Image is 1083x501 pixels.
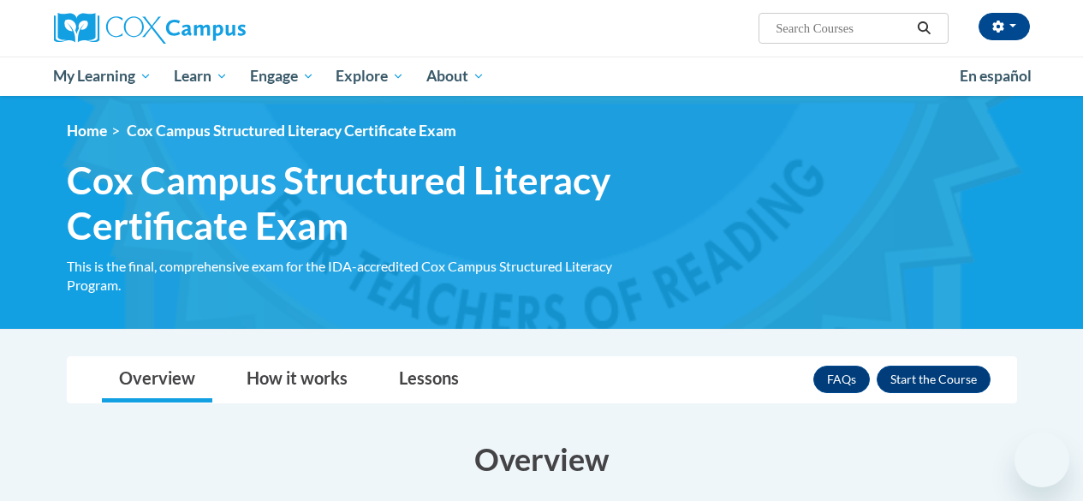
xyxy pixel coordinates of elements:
a: Home [67,122,107,140]
span: About [426,66,485,86]
div: Main menu [41,57,1043,96]
span: Cox Campus Structured Literacy Certificate Exam [67,158,658,248]
a: Explore [324,57,415,96]
button: Account Settings [979,13,1030,40]
img: Cox Campus [54,13,246,44]
span: En español [960,67,1032,85]
h3: Overview [67,438,1017,480]
a: Engage [239,57,325,96]
a: How it works [229,357,365,403]
span: Cox Campus Structured Literacy Certificate Exam [127,122,456,140]
a: Lessons [382,357,476,403]
button: Search [911,18,937,39]
span: Engage [250,66,314,86]
span: Explore [336,66,404,86]
iframe: Button to launch messaging window [1015,432,1069,487]
a: About [415,57,496,96]
div: This is the final, comprehensive exam for the IDA-accredited Cox Campus Structured Literacy Program. [67,257,658,295]
button: Enroll [877,366,991,393]
span: Learn [174,66,228,86]
input: Search Courses [774,18,911,39]
a: En español [949,58,1043,94]
a: Overview [102,357,212,403]
a: Cox Campus [54,13,362,44]
a: FAQs [813,366,870,393]
a: My Learning [43,57,164,96]
a: Learn [163,57,239,96]
span: My Learning [53,66,152,86]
